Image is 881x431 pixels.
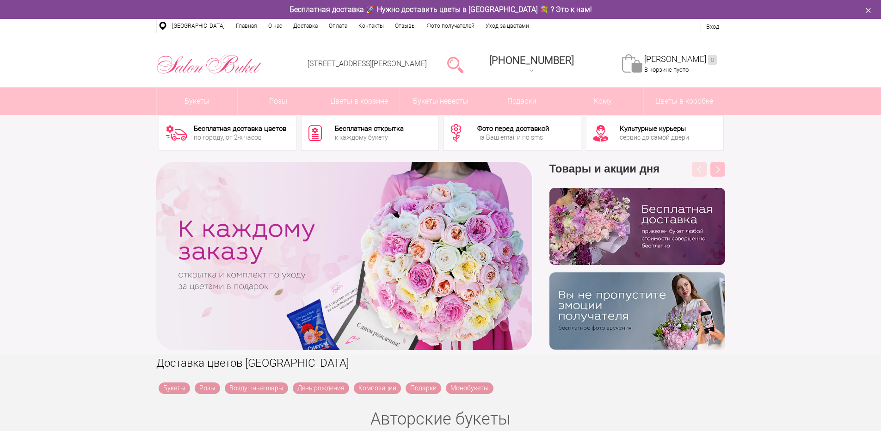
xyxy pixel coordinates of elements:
[323,19,353,33] a: Оплата
[562,87,643,115] span: Кому
[446,382,493,394] a: Монобукеты
[335,134,404,141] div: к каждому букету
[708,55,717,65] ins: 0
[477,125,549,132] div: Фото перед доставкой
[335,125,404,132] div: Бесплатная открытка
[319,87,400,115] a: Цветы в корзине
[484,51,579,78] a: [PHONE_NUMBER]
[230,19,263,33] a: Главная
[156,52,262,76] img: Цветы Нижний Новгород
[481,87,562,115] a: Подарки
[225,382,288,394] a: Воздушные шары
[400,87,481,115] a: Букеты невесты
[389,19,421,33] a: Отзывы
[308,59,427,68] a: [STREET_ADDRESS][PERSON_NAME]
[159,382,190,394] a: Букеты
[549,272,725,350] img: v9wy31nijnvkfycrkduev4dhgt9psb7e.png.webp
[166,19,230,33] a: [GEOGRAPHIC_DATA]
[149,5,732,14] div: Бесплатная доставка 🚀 Нужно доставить цветы в [GEOGRAPHIC_DATA] 💐 ? Это к нам!
[644,54,717,65] a: [PERSON_NAME]
[370,409,511,429] a: Авторские букеты
[194,134,286,141] div: по городу, от 2-х часов
[238,87,319,115] a: Розы
[288,19,323,33] a: Доставка
[157,87,238,115] a: Букеты
[421,19,480,33] a: Фото получателей
[293,382,349,394] a: День рождения
[644,87,725,115] a: Цветы в коробке
[194,125,286,132] div: Бесплатная доставка цветов
[480,19,535,33] a: Уход за цветами
[620,134,689,141] div: сервис до самой двери
[195,382,220,394] a: Розы
[354,382,401,394] a: Композиции
[156,355,725,371] h1: Доставка цветов [GEOGRAPHIC_DATA]
[549,188,725,265] img: hpaj04joss48rwypv6hbykmvk1dj7zyr.png.webp
[706,23,719,30] a: Вход
[710,162,725,177] button: Next
[477,134,549,141] div: на Ваш email и по sms
[644,66,689,73] span: В корзине пусто
[353,19,389,33] a: Контакты
[263,19,288,33] a: О нас
[620,125,689,132] div: Культурные курьеры
[549,162,725,188] h3: Товары и акции дня
[406,382,441,394] a: Подарки
[489,55,574,66] span: [PHONE_NUMBER]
